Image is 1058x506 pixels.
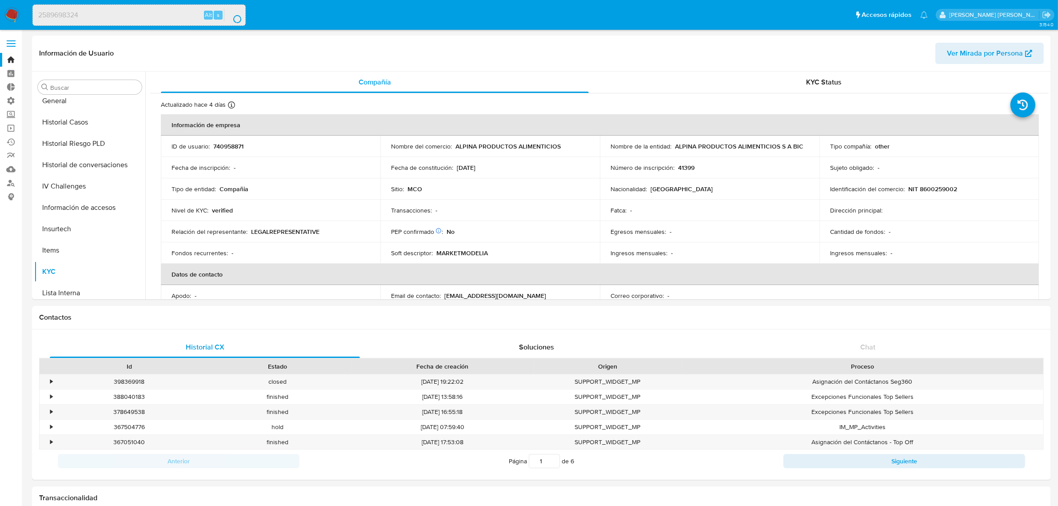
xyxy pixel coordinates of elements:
p: Nivel de KYC : [172,206,208,214]
p: - [878,164,879,172]
p: Identificación del comercio : [830,185,905,193]
p: Apodo : [172,292,191,300]
p: Fecha de inscripción : [172,164,230,172]
p: Dirección principal : [830,206,882,214]
button: Lista Interna [34,282,145,304]
span: Chat [860,342,875,352]
button: Anterior [58,454,299,468]
div: Estado [209,362,345,371]
p: MARKETMODELIA [436,249,488,257]
div: SUPPORT_WIDGET_MP [534,390,682,404]
p: Email de contacto : [391,292,441,300]
p: Sujeto obligado : [830,164,874,172]
p: Transacciones : [391,206,432,214]
div: SUPPORT_WIDGET_MP [534,420,682,434]
button: Historial Casos [34,112,145,133]
button: Items [34,240,145,261]
p: Ingresos mensuales : [830,249,887,257]
div: finished [203,390,351,404]
p: - [232,249,233,257]
span: Página de [509,454,574,468]
th: Información de empresa [161,114,1039,136]
button: Siguiente [783,454,1025,468]
span: s [217,11,220,19]
p: 41399 [678,164,695,172]
div: • [50,377,52,386]
p: - [890,249,892,257]
span: Historial CX [186,342,224,352]
div: Proceso [688,362,1037,371]
p: MCO [407,185,422,193]
h1: Información de Usuario [39,49,114,58]
div: Asignación del Contáctanos Seg360 [682,374,1043,389]
p: Correo corporativo : [611,292,664,300]
div: 388040183 [55,390,203,404]
div: 398369918 [55,374,203,389]
div: • [50,423,52,431]
p: Relación del representante : [172,228,248,236]
div: Fecha de creación [358,362,527,371]
p: Tipo compañía : [830,142,871,150]
a: Notificaciones [920,11,928,19]
p: - [435,206,437,214]
p: Nombre de la entidad : [611,142,671,150]
p: Fecha de constitución : [391,164,453,172]
div: [DATE] 19:22:02 [351,374,534,389]
div: 378649538 [55,405,203,419]
div: SUPPORT_WIDGET_MP [534,435,682,450]
button: Ver Mirada por Persona [935,43,1044,64]
p: verified [212,206,233,214]
button: KYC [34,261,145,282]
div: Excepciones Funcionales Top Sellers [682,390,1043,404]
p: ALPINA PRODUCTOS ALIMENTICIOS [455,142,561,150]
p: ID de usuario : [172,142,210,150]
p: Ingresos mensuales : [611,249,667,257]
p: - [889,228,890,236]
p: ALPINA PRODUCTOS ALIMENTICIOS S A BIC [675,142,803,150]
p: PEP confirmado : [391,228,443,236]
span: KYC Status [806,77,842,87]
p: 740958871 [213,142,244,150]
p: Nombre del comercio : [391,142,452,150]
p: camila.baquero@mercadolibre.com.co [950,11,1039,19]
div: Id [61,362,197,371]
button: Historial de conversaciones [34,154,145,176]
div: [DATE] 17:53:08 [351,435,534,450]
span: Alt [205,11,212,19]
div: • [50,438,52,446]
p: Actualizado hace 4 días [161,100,226,109]
span: Ver Mirada por Persona [947,43,1023,64]
p: Número de inscripción : [611,164,675,172]
p: LEGALREPRESENTATIVE [251,228,319,236]
p: Fondos recurrentes : [172,249,228,257]
p: Sitio : [391,185,404,193]
span: 6 [571,457,574,466]
button: IV Challenges [34,176,145,197]
p: No [447,228,455,236]
div: [DATE] 16:55:18 [351,405,534,419]
h1: Contactos [39,313,1044,322]
div: 367051040 [55,435,203,450]
p: Soft descriptor : [391,249,433,257]
p: Nacionalidad : [611,185,647,193]
a: Salir [1042,10,1051,20]
div: finished [203,405,351,419]
p: Compañia [220,185,248,193]
input: Buscar usuario o caso... [33,9,245,21]
div: IM_MP_Activities [682,420,1043,434]
button: search-icon [224,9,242,21]
p: Fatca : [611,206,627,214]
button: General [34,90,145,112]
div: Excepciones Funcionales Top Sellers [682,405,1043,419]
p: [EMAIL_ADDRESS][DOMAIN_NAME] [444,292,546,300]
span: Soluciones [519,342,554,352]
p: other [875,142,890,150]
p: - [670,228,671,236]
div: SUPPORT_WIDGET_MP [534,374,682,389]
p: - [671,249,673,257]
p: Tipo de entidad : [172,185,216,193]
p: [DATE] [457,164,475,172]
div: Origen [540,362,675,371]
div: • [50,393,52,401]
th: Datos de contacto [161,264,1039,285]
